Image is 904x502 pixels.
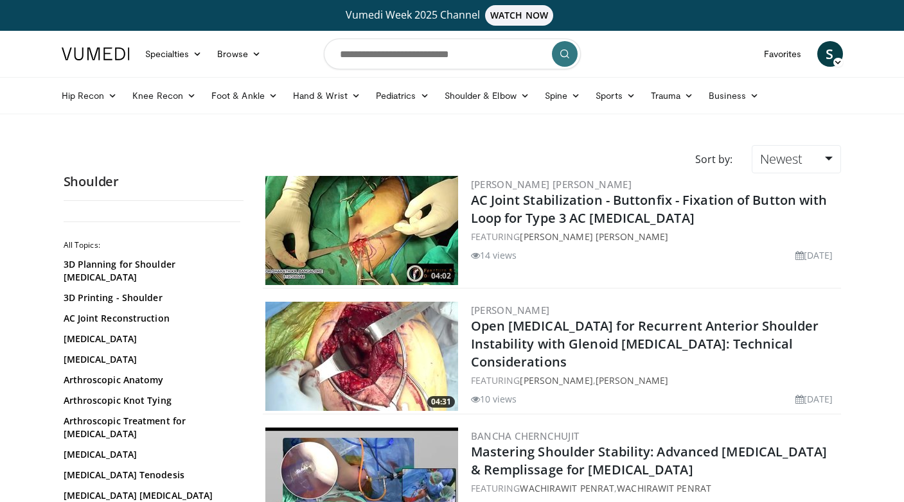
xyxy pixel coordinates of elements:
a: Wachirawit Penrat [617,482,711,494]
img: c2f644dc-a967-485d-903d-283ce6bc3929.300x170_q85_crop-smart_upscale.jpg [265,176,458,285]
li: 10 views [471,392,517,406]
span: WATCH NOW [485,5,553,26]
a: Favorites [756,41,810,67]
a: 04:31 [265,302,458,411]
input: Search topics, interventions [324,39,581,69]
li: [DATE] [795,248,833,262]
a: Arthroscopic Anatomy [64,374,237,386]
a: AC Joint Reconstruction [64,312,237,325]
a: Specialties [137,41,210,67]
div: FEATURING , [471,374,838,387]
h2: Shoulder [64,173,244,190]
a: AC Joint Stabilization - Buttonfix - Fixation of Button with Loop for Type 3 AC [MEDICAL_DATA] [471,191,828,227]
a: Newest [752,145,840,173]
a: Hip Recon [54,83,125,108]
a: Trauma [643,83,702,108]
a: Bancha Chernchujit [471,429,580,442]
li: [DATE] [795,392,833,406]
a: [PERSON_NAME] [PERSON_NAME] [471,178,632,191]
a: [PERSON_NAME] [520,374,592,386]
a: [PERSON_NAME] [596,374,668,386]
a: Arthroscopic Treatment for [MEDICAL_DATA] [64,415,237,440]
a: S [817,41,843,67]
li: 14 views [471,248,517,262]
a: Shoulder & Elbow [437,83,537,108]
img: VuMedi Logo [62,48,130,60]
a: 04:02 [265,176,458,285]
a: Wachirawit Penrat [520,482,614,494]
a: Foot & Ankle [204,83,285,108]
h2: All Topics: [64,240,240,250]
a: Open [MEDICAL_DATA] for Recurrent Anterior Shoulder Instability with Glenoid [MEDICAL_DATA]: Tech... [471,317,819,370]
img: 2b2da37e-a9b6-423e-b87e-b89ec568d167.300x170_q85_crop-smart_upscale.jpg [265,302,458,411]
a: Pediatrics [368,83,437,108]
a: Arthroscopic Knot Tying [64,394,237,407]
a: Browse [209,41,269,67]
a: Business [701,83,767,108]
a: [PERSON_NAME] [471,304,550,316]
a: 3D Planning for Shoulder [MEDICAL_DATA] [64,258,237,284]
span: Newest [760,150,802,168]
span: 04:31 [427,396,455,408]
div: Sort by: [686,145,742,173]
div: FEATURING , [471,481,838,495]
a: [MEDICAL_DATA] [64,333,237,345]
a: Vumedi Week 2025 ChannelWATCH NOW [64,5,841,26]
span: 04:02 [427,270,455,282]
div: FEATURING [471,230,838,243]
a: Hand & Wrist [285,83,368,108]
a: [MEDICAL_DATA] [MEDICAL_DATA] [64,489,237,502]
a: Knee Recon [125,83,204,108]
a: [MEDICAL_DATA] [64,448,237,461]
a: 3D Printing - Shoulder [64,291,237,304]
a: Spine [537,83,588,108]
a: [MEDICAL_DATA] [64,353,237,366]
a: [MEDICAL_DATA] Tenodesis [64,469,237,481]
a: [PERSON_NAME] [PERSON_NAME] [520,230,668,243]
a: Sports [588,83,643,108]
a: Mastering Shoulder Stability: Advanced [MEDICAL_DATA] & Remplissage for [MEDICAL_DATA] [471,443,827,478]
